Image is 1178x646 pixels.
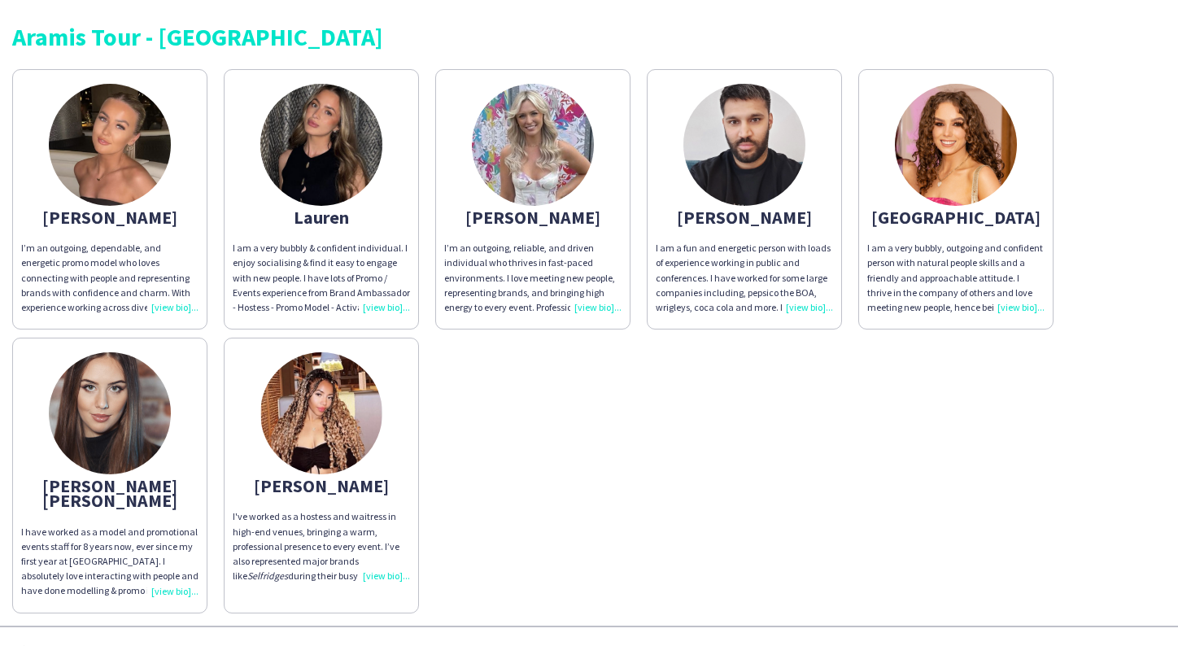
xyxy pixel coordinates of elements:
img: thumb-52c019c3-0cd8-4050-a4d3-82b8f8fbf606.png [260,352,382,474]
div: Lauren [233,210,410,225]
div: [PERSON_NAME] [656,210,833,225]
div: [PERSON_NAME] [21,210,199,225]
img: thumb-66f57b9f48c62.png [895,84,1017,206]
img: thumb-924ae7b6-a9d5-4fa2-9edf-4cf36145af18.png [49,84,171,206]
span: I am a fun and energetic person with loads of experience working in public and conferences. I hav... [656,242,831,417]
img: thumb-c2408779-3365-4bb4-909e-484b85cd9899.jpg [49,352,171,474]
div: [GEOGRAPHIC_DATA] [867,210,1045,225]
div: I’m an outgoing, reliable, and driven individual who thrives in fast-paced environments. I love m... [444,241,622,315]
div: I am a very bubbly, outgoing and confident person with natural people skills and a friendly and a... [867,241,1045,315]
div: Aramis Tour - [GEOGRAPHIC_DATA] [12,24,1166,49]
div: [PERSON_NAME] [444,210,622,225]
img: thumb-cf244f2e-e8d6-4ec5-a2ef-4573b8ce3f7b.png [260,84,382,206]
img: thumb-678662fde9c24.jpeg [472,84,594,206]
div: [PERSON_NAME] [PERSON_NAME] [21,478,199,508]
p: I've worked as a hostess and waitress in high-end venues, bringing a warm, professional presence ... [233,509,410,583]
span: I am a very bubbly & confident individual. I enjoy socialising & find it easy to engage with new ... [233,242,410,402]
img: thumb-94ab8f87-a3ae-4e2f-a306-0f70f63632e1.png [683,84,805,206]
em: Selfridges [247,570,288,582]
div: [PERSON_NAME] [233,478,410,493]
div: I’m an outgoing, dependable, and energetic promo model who loves connecting with people and repre... [21,241,199,315]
